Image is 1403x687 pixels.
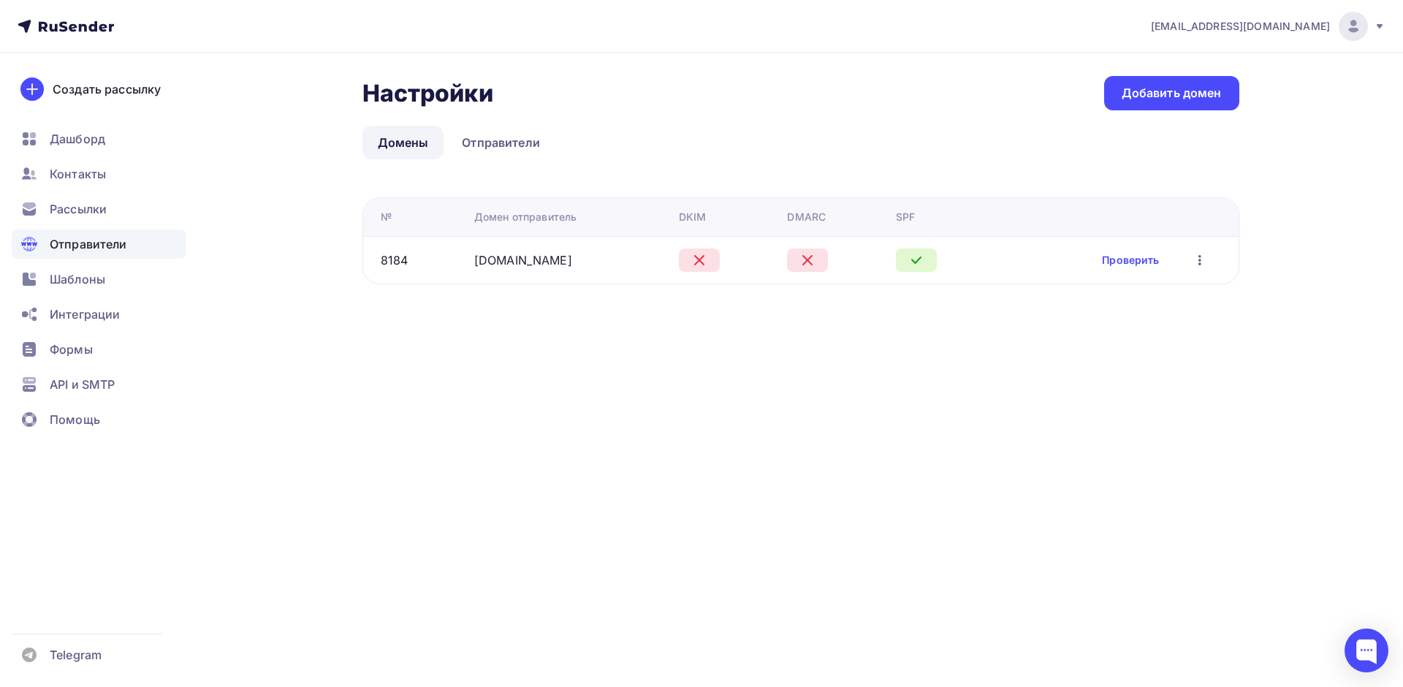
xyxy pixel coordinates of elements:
a: Отправители [446,126,555,159]
a: Домены [362,126,444,159]
div: SPF [896,210,915,224]
div: № [381,210,392,224]
span: Отправители [50,235,127,253]
span: Telegram [50,646,102,664]
span: Шаблоны [50,270,105,288]
div: DMARC [787,210,826,224]
a: Дашборд [12,124,186,153]
div: Домен отправитель [474,210,577,224]
div: 8184 [381,251,408,269]
a: Контакты [12,159,186,189]
a: [DOMAIN_NAME] [474,253,572,267]
span: Дашборд [50,130,105,148]
span: Интеграции [50,305,120,323]
span: Контакты [50,165,106,183]
div: Добавить домен [1122,85,1222,102]
div: Создать рассылку [53,80,161,98]
span: API и SMTP [50,376,115,393]
a: Проверить [1102,253,1159,267]
h2: Настройки [362,79,493,108]
span: Формы [50,341,93,358]
a: [EMAIL_ADDRESS][DOMAIN_NAME] [1151,12,1385,41]
a: Рассылки [12,194,186,224]
span: Рассылки [50,200,107,218]
a: Отправители [12,229,186,259]
span: Помощь [50,411,100,428]
a: Формы [12,335,186,364]
a: Шаблоны [12,265,186,294]
div: DKIM [679,210,707,224]
span: [EMAIL_ADDRESS][DOMAIN_NAME] [1151,19,1330,34]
